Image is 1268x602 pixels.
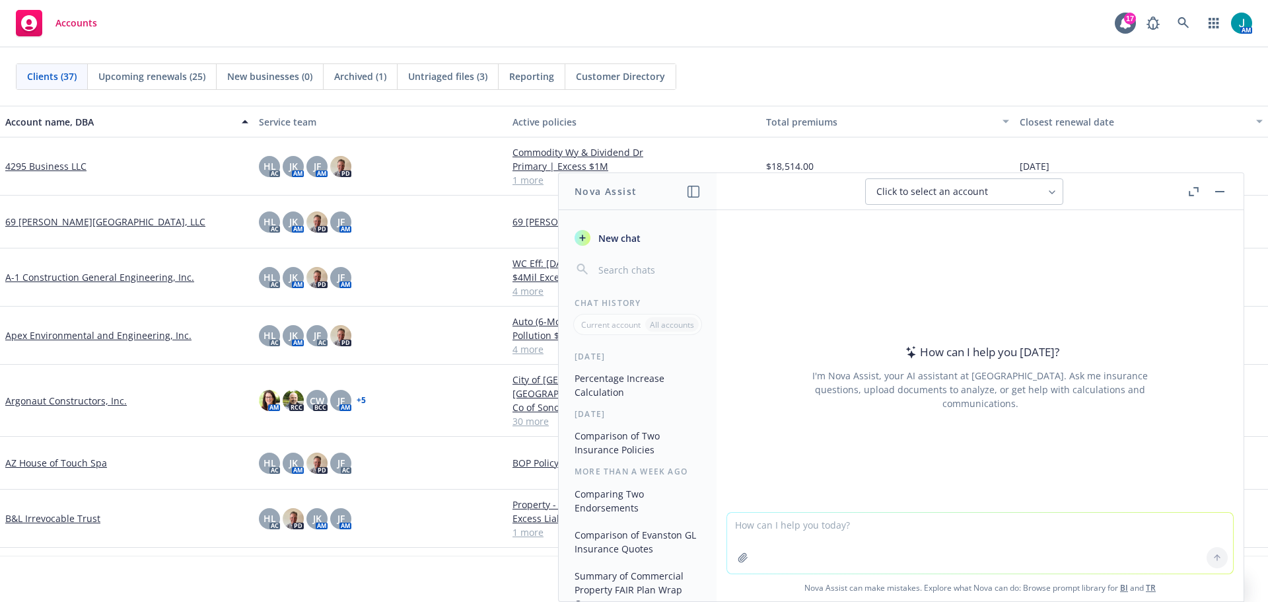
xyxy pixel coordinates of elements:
p: Current account [581,319,641,330]
span: HL [264,456,276,470]
a: BOP Policy GL/BPP/XL/Cyber [512,456,756,470]
img: photo [330,156,351,177]
a: A-1 Construction General Engineering, Inc. [5,270,194,284]
span: JF [337,456,345,470]
button: Click to select an account [865,178,1063,205]
a: Search [1170,10,1197,36]
button: Comparing Two Endorsements [569,483,706,519]
div: Active policies [512,115,756,129]
button: New chat [569,226,706,250]
span: Reporting [509,69,554,83]
div: How can I help you [DATE]? [901,344,1059,361]
img: photo [283,390,304,411]
span: Clients (37) [27,69,77,83]
a: 1 more [512,525,756,539]
button: Percentage Increase Calculation [569,367,706,403]
a: 4295 Business LLC [5,159,87,173]
a: Excess Liability - $3M [512,511,756,525]
a: 1 more [512,173,756,187]
div: [DATE] [559,351,717,362]
div: Service team [259,115,502,129]
span: JF [337,270,345,284]
a: Primary | Excess $1M [512,159,756,173]
span: [DATE] [1020,159,1049,173]
span: Accounts [55,18,97,28]
button: Service team [254,106,507,137]
span: Untriaged files (3) [408,69,487,83]
a: TR [1146,582,1156,593]
span: Customer Directory [576,69,665,83]
a: 30 more [512,414,756,428]
img: photo [1231,13,1252,34]
span: JF [314,159,321,173]
a: Accounts [11,5,102,42]
img: photo [306,211,328,233]
p: All accounts [650,319,694,330]
span: JK [289,270,298,284]
a: 4 more [512,342,756,356]
span: CW [310,394,324,408]
img: photo [283,508,304,529]
div: More than a week ago [559,466,717,477]
a: + 5 [357,396,366,404]
a: Commodity Wy & Dividend Dr [512,145,756,159]
div: [DATE] [559,408,717,420]
a: AZ House of Touch Spa [5,456,107,470]
a: Co of Sonoma/Encroachment Permit [512,400,756,414]
a: BI [1120,582,1128,593]
a: WC Eff: [DATE] [512,256,756,270]
span: $18,514.00 [766,159,814,173]
span: Archived (1) [334,69,386,83]
img: photo [306,267,328,288]
img: photo [306,453,328,474]
img: photo [259,390,280,411]
a: Auto (6-Month Policy) [512,315,756,328]
div: Chat History [559,297,717,309]
div: Closest renewal date [1020,115,1248,129]
span: JF [314,328,321,342]
a: Property - CA Fair Plan Wrap Policy [512,498,756,511]
div: Total premiums [766,115,995,129]
a: B&L Irrevocable Trust [5,511,100,525]
button: Total premiums [761,106,1014,137]
a: 69 [PERSON_NAME][GEOGRAPHIC_DATA], LLC [5,215,205,229]
a: 69 [PERSON_NAME][GEOGRAPHIC_DATA] Apts [512,215,756,229]
a: 4 more [512,284,756,298]
span: JF [337,394,345,408]
a: Argonaut Constructors, Inc. [5,394,127,408]
span: HL [264,215,276,229]
button: Closest renewal date [1014,106,1268,137]
button: Comparison of Two Insurance Policies [569,425,706,461]
span: HL [264,511,276,525]
a: Switch app [1201,10,1227,36]
div: Account name, DBA [5,115,234,129]
span: JK [289,159,298,173]
a: Pollution $1M/$5M (Annual Policy) [512,328,756,342]
a: $4Mil Excess Liability [512,270,756,284]
span: Upcoming renewals (25) [98,69,205,83]
span: JK [313,511,322,525]
a: Report a Bug [1140,10,1166,36]
span: JF [337,511,345,525]
span: JK [289,328,298,342]
span: JK [289,456,298,470]
button: Comparison of Evanston GL Insurance Quotes [569,524,706,560]
div: 17 [1124,13,1136,24]
a: City of [GEOGRAPHIC_DATA] - [PERSON_NAME] [GEOGRAPHIC_DATA] [512,373,756,400]
span: HL [264,270,276,284]
span: JF [337,215,345,229]
span: Nova Assist can make mistakes. Explore what Nova can do: Browse prompt library for and [722,574,1238,601]
span: New businesses (0) [227,69,312,83]
div: I'm Nova Assist, your AI assistant at [GEOGRAPHIC_DATA]. Ask me insurance questions, upload docum... [794,369,1166,410]
span: New chat [596,231,641,245]
h1: Nova Assist [575,184,637,198]
span: HL [264,328,276,342]
input: Search chats [596,260,701,279]
a: Apex Environmental and Engineering, Inc. [5,328,192,342]
span: Click to select an account [876,185,988,198]
span: JK [289,215,298,229]
img: photo [330,325,351,346]
button: Active policies [507,106,761,137]
span: HL [264,159,276,173]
